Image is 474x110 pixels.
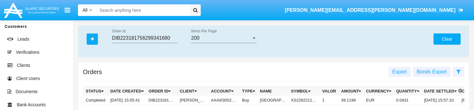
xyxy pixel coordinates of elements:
[16,49,39,56] span: Verifications
[17,62,30,69] span: Clients
[16,75,40,82] span: Client Users
[83,7,88,12] span: All
[78,7,97,13] a: All
[16,88,38,95] span: Documents
[282,2,466,19] a: [PERSON_NAME][EMAIL_ADDRESS][PERSON_NAME][DOMAIN_NAME]
[3,1,60,19] img: Logo image
[17,36,29,42] span: Leads
[17,102,46,108] span: Bank Accounts
[285,7,456,13] span: [PERSON_NAME][EMAIL_ADDRESS][PERSON_NAME][DOMAIN_NAME]
[97,4,188,16] input: Search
